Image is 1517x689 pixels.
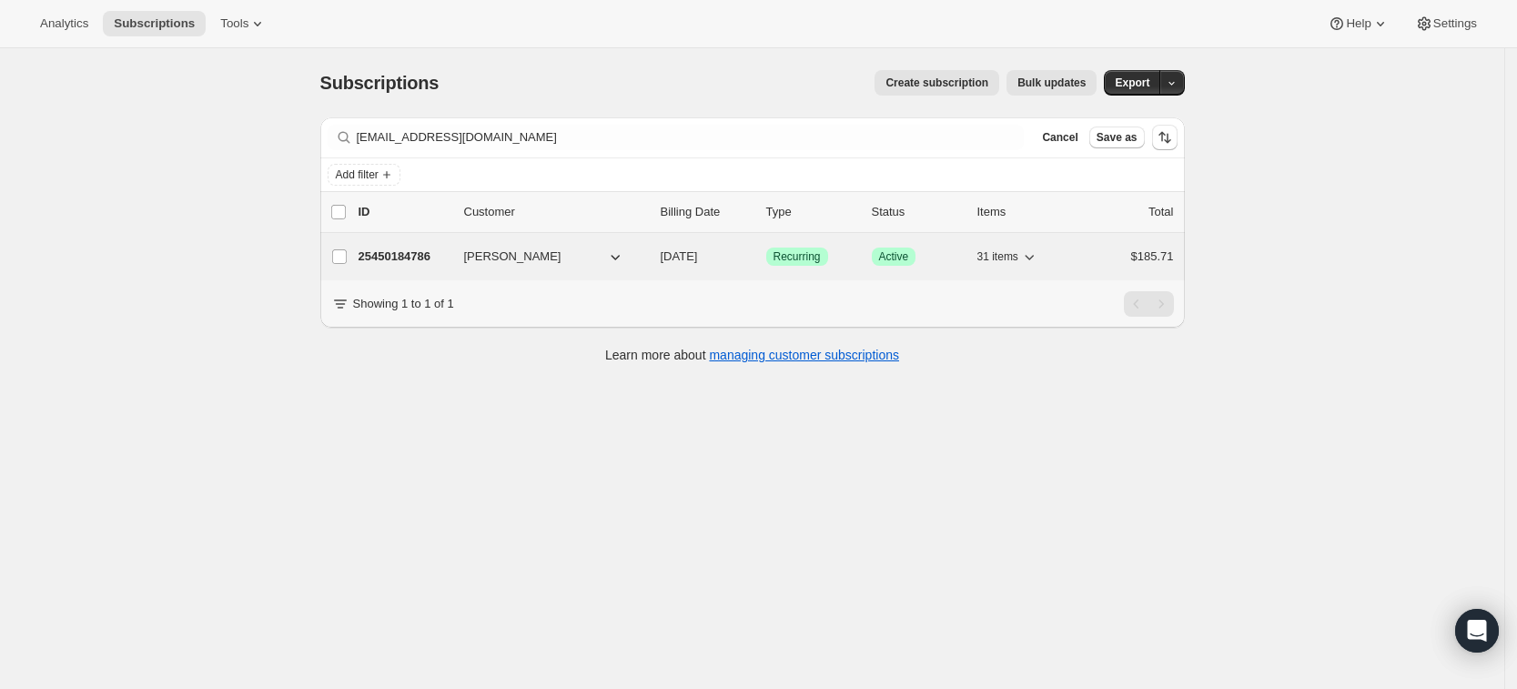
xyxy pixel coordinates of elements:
[977,244,1038,269] button: 31 items
[103,11,206,36] button: Subscriptions
[29,11,99,36] button: Analytics
[320,73,440,93] span: Subscriptions
[1152,125,1178,150] button: Sort the results
[875,70,999,96] button: Create subscription
[1433,16,1477,31] span: Settings
[766,203,857,221] div: Type
[1455,609,1499,653] div: Open Intercom Messenger
[464,248,561,266] span: [PERSON_NAME]
[209,11,278,36] button: Tools
[1317,11,1400,36] button: Help
[1042,130,1077,145] span: Cancel
[40,16,88,31] span: Analytics
[1104,70,1160,96] button: Export
[453,242,635,271] button: [PERSON_NAME]
[885,76,988,90] span: Create subscription
[1035,127,1085,148] button: Cancel
[464,203,646,221] p: Customer
[661,203,752,221] p: Billing Date
[359,203,1174,221] div: IDCustomerBilling DateTypeStatusItemsTotal
[1124,291,1174,317] nav: Pagination
[774,249,821,264] span: Recurring
[1006,70,1097,96] button: Bulk updates
[353,295,454,313] p: Showing 1 to 1 of 1
[977,203,1068,221] div: Items
[1404,11,1488,36] button: Settings
[114,16,195,31] span: Subscriptions
[359,244,1174,269] div: 25450184786[PERSON_NAME][DATE]SuccessRecurringSuccessActive31 items$185.71
[1131,249,1174,263] span: $185.71
[328,164,400,186] button: Add filter
[1097,130,1138,145] span: Save as
[220,16,248,31] span: Tools
[709,348,899,362] a: managing customer subscriptions
[879,249,909,264] span: Active
[1115,76,1149,90] span: Export
[1148,203,1173,221] p: Total
[605,346,899,364] p: Learn more about
[872,203,963,221] p: Status
[977,249,1018,264] span: 31 items
[1346,16,1370,31] span: Help
[359,248,450,266] p: 25450184786
[336,167,379,182] span: Add filter
[661,249,698,263] span: [DATE]
[359,203,450,221] p: ID
[357,125,1025,150] input: Filter subscribers
[1089,127,1145,148] button: Save as
[1017,76,1086,90] span: Bulk updates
